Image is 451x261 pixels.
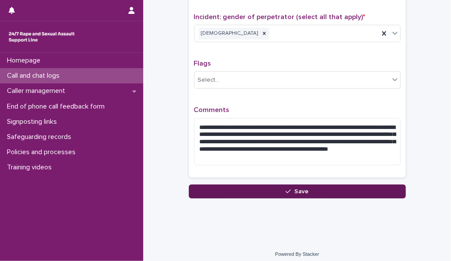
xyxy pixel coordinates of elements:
span: Save [294,188,309,195]
p: Signposting links [3,118,64,126]
span: Flags [194,60,211,67]
p: Caller management [3,87,72,95]
p: Training videos [3,163,59,172]
p: Policies and processes [3,148,82,156]
div: [DEMOGRAPHIC_DATA] [199,28,260,40]
p: Call and chat logs [3,72,66,80]
p: Homepage [3,56,47,65]
span: Incident: gender of perpetrator (select all that apply) [194,13,365,20]
img: rhQMoQhaT3yELyF149Cw [7,28,76,46]
span: Comments [194,106,230,113]
div: Select... [198,76,220,85]
a: Powered By Stacker [275,251,319,257]
p: Safeguarding records [3,133,78,141]
button: Save [189,185,406,198]
p: End of phone call feedback form [3,102,112,111]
